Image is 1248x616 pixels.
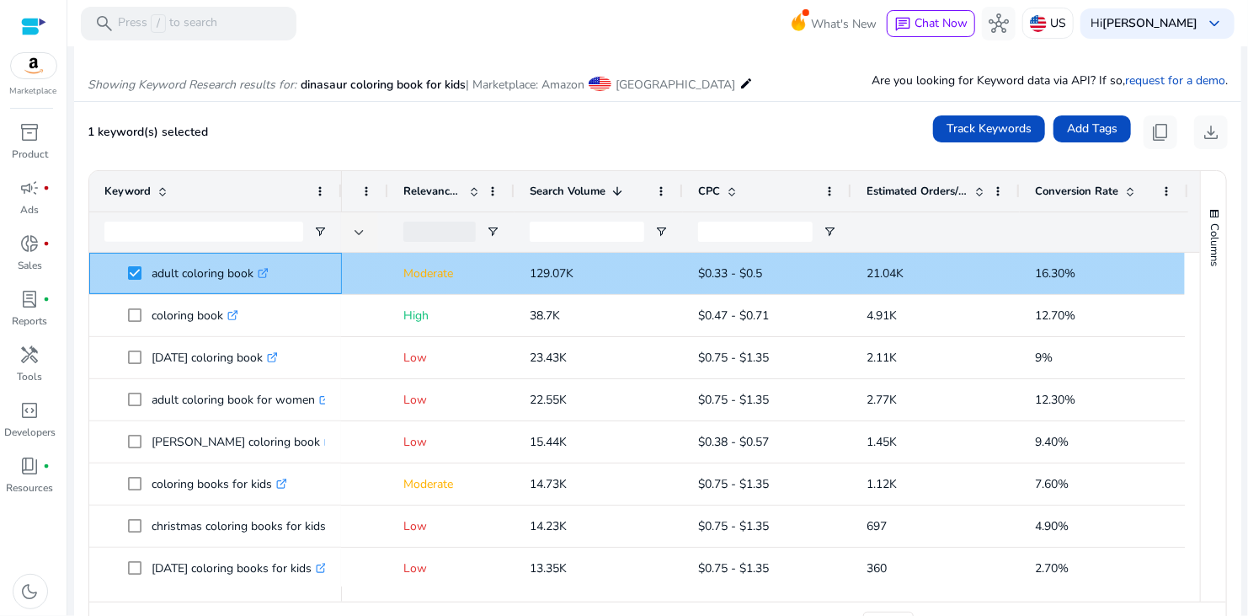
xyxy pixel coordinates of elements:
[530,518,567,534] span: 14.23K
[152,551,327,586] p: [DATE] coloring books for kids
[616,77,735,93] span: [GEOGRAPHIC_DATA]
[530,560,567,576] span: 13.35K
[1030,15,1047,32] img: us.svg
[867,518,887,534] span: 697
[403,383,499,417] p: Low
[152,425,335,459] p: [PERSON_NAME] coloring book
[530,184,605,199] span: Search Volume
[933,115,1045,142] button: Track Keywords
[739,73,753,94] mat-icon: edit
[530,265,573,281] span: 129.07K
[1204,13,1224,34] span: keyboard_arrow_down
[1201,122,1221,142] span: download
[13,313,48,329] p: Reports
[530,350,567,366] span: 23.43K
[403,184,462,199] span: Relevance Score
[698,184,720,199] span: CPC
[887,10,975,37] button: chatChat Now
[867,184,968,199] span: Estimated Orders/Month
[118,14,217,33] p: Press to search
[1035,350,1053,366] span: 9%
[20,289,40,309] span: lab_profile
[94,13,115,34] span: search
[4,425,56,440] p: Developers
[1207,223,1222,266] span: Columns
[1035,518,1069,534] span: 4.90%
[20,581,40,602] span: dark_mode
[44,185,51,191] span: fiber_manual_record
[823,225,836,238] button: Open Filter Menu
[486,225,499,238] button: Open Filter Menu
[403,509,499,544] p: Low
[1067,120,1117,137] span: Add Tags
[20,122,40,142] span: inventory_2
[152,509,341,544] p: christmas coloring books for kids
[403,467,499,501] p: Moderate
[698,434,769,450] span: $0.38 - $0.57
[698,392,769,408] span: $0.75 - $1.35
[1035,434,1069,450] span: 9.40%
[7,480,54,495] p: Resources
[867,476,897,492] span: 1.12K
[403,425,499,459] p: Low
[698,350,769,366] span: $0.75 - $1.35
[152,340,278,375] p: [DATE] coloring book
[894,16,911,33] span: chat
[403,551,499,586] p: Low
[20,400,40,420] span: code_blocks
[104,222,303,242] input: Keyword Filter Input
[698,222,813,242] input: CPC Filter Input
[44,240,51,247] span: fiber_manual_record
[104,184,151,199] span: Keyword
[1035,560,1069,576] span: 2.70%
[1091,18,1197,29] p: Hi
[867,308,897,324] span: 4.91K
[698,476,769,492] span: $0.75 - $1.35
[12,147,48,162] p: Product
[403,340,499,375] p: Low
[654,225,668,238] button: Open Filter Menu
[698,518,769,534] span: $0.75 - $1.35
[88,124,208,140] span: 1 keyword(s) selected
[18,369,43,384] p: Tools
[1125,72,1225,88] a: request for a demo
[466,77,584,93] span: | Marketplace: Amazon
[1035,308,1075,324] span: 12.70%
[1050,8,1066,38] p: US
[152,383,330,417] p: adult coloring book for women
[872,72,1228,89] p: Are you looking for Keyword data via API? If so, .
[530,308,560,324] span: 38.7K
[403,298,499,333] p: High
[20,456,40,476] span: book_4
[1035,392,1075,408] span: 12.30%
[1035,265,1075,281] span: 16.30%
[88,77,296,93] i: Showing Keyword Research results for:
[10,85,57,98] p: Marketplace
[403,256,499,291] p: Moderate
[152,298,238,333] p: coloring book
[20,178,40,198] span: campaign
[530,434,567,450] span: 15.44K
[867,265,904,281] span: 21.04K
[1035,184,1118,199] span: Conversion Rate
[867,392,897,408] span: 2.77K
[11,53,56,78] img: amazon.svg
[20,345,40,365] span: handyman
[867,434,897,450] span: 1.45K
[867,350,897,366] span: 2.11K
[530,222,644,242] input: Search Volume Filter Input
[18,258,42,273] p: Sales
[313,225,327,238] button: Open Filter Menu
[44,463,51,469] span: fiber_manual_record
[947,120,1032,137] span: Track Keywords
[1035,476,1069,492] span: 7.60%
[21,202,40,217] p: Ads
[301,77,466,93] span: dinasaur coloring book for kids
[982,7,1016,40] button: hub
[152,467,287,501] p: coloring books for kids
[1053,115,1131,142] button: Add Tags
[1144,115,1177,149] button: content_copy
[1102,15,1197,31] b: [PERSON_NAME]
[1194,115,1228,149] button: download
[989,13,1009,34] span: hub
